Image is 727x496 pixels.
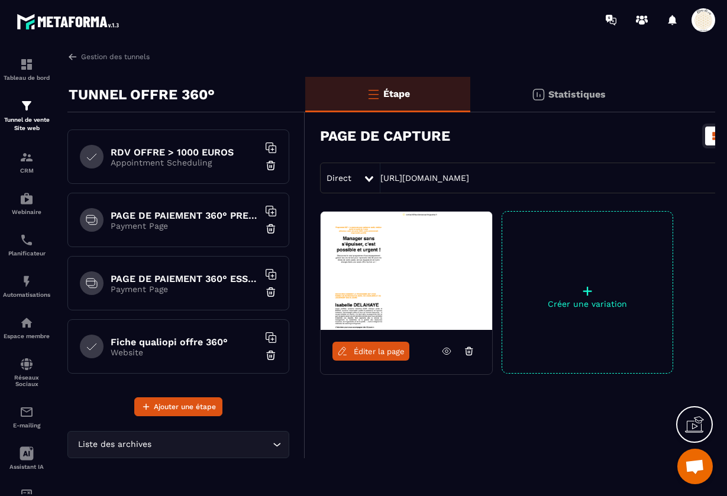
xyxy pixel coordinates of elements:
p: Assistant IA [3,463,50,470]
img: arrow [67,51,78,62]
img: automations [20,192,34,206]
p: TUNNEL OFFRE 360° [69,83,215,106]
a: automationsautomationsWebinaire [3,183,50,224]
img: trash [265,223,277,235]
p: Webinaire [3,209,50,215]
p: Tableau de bord [3,74,50,81]
p: Tunnel de vente Site web [3,116,50,132]
img: image [321,212,492,330]
img: logo [17,11,123,33]
img: trash [265,286,277,298]
p: Planificateur [3,250,50,257]
p: + [502,283,673,299]
p: Appointment Scheduling [111,158,259,167]
a: formationformationTableau de bord [3,48,50,90]
img: formation [20,57,34,72]
input: Search for option [154,438,270,451]
img: email [20,405,34,419]
span: Liste des archives [75,438,154,451]
button: Ajouter une étape [134,397,222,416]
img: trash [265,349,277,361]
h6: Fiche qualiopi offre 360° [111,336,259,348]
a: social-networksocial-networkRéseaux Sociaux [3,348,50,396]
p: Payment Page [111,284,259,294]
p: Étape [383,88,410,99]
h3: PAGE DE CAPTURE [320,128,450,144]
p: E-mailing [3,422,50,429]
a: Éditer la page [332,342,409,361]
p: Payment Page [111,221,259,231]
p: CRM [3,167,50,174]
img: automations [20,274,34,288]
img: dashboard-orange.40269519.svg [711,131,722,141]
p: Réseaux Sociaux [3,374,50,387]
a: [URL][DOMAIN_NAME] [380,173,469,183]
a: formationformationCRM [3,141,50,183]
h6: RDV OFFRE > 1000 EUROS [111,147,259,158]
a: Gestion des tunnels [67,51,150,62]
img: bars-o.4a397970.svg [366,87,380,101]
a: emailemailE-mailing [3,396,50,437]
p: Automatisations [3,291,50,298]
h6: PAGE DE PAIEMENT 360° ESSENTIEL [111,273,259,284]
p: Espace membre [3,333,50,339]
p: Créer une variation [502,299,673,309]
img: formation [20,99,34,113]
a: automationsautomationsAutomatisations [3,265,50,307]
h6: PAGE DE PAIEMENT 360° PREMIUM [111,210,259,221]
div: Search for option [67,431,289,458]
div: Ouvrir le chat [677,449,713,484]
a: schedulerschedulerPlanificateur [3,224,50,265]
p: Statistiques [548,89,606,100]
span: Ajouter une étape [154,401,216,413]
p: Website [111,348,259,357]
img: formation [20,150,34,164]
img: automations [20,316,34,330]
span: Direct [327,173,351,183]
img: trash [265,160,277,171]
a: formationformationTunnel de vente Site web [3,90,50,141]
a: Assistant IA [3,437,50,479]
img: stats.20deebd0.svg [531,87,545,102]
span: Éditer la page [354,347,405,356]
a: automationsautomationsEspace membre [3,307,50,348]
img: scheduler [20,233,34,247]
img: social-network [20,357,34,371]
